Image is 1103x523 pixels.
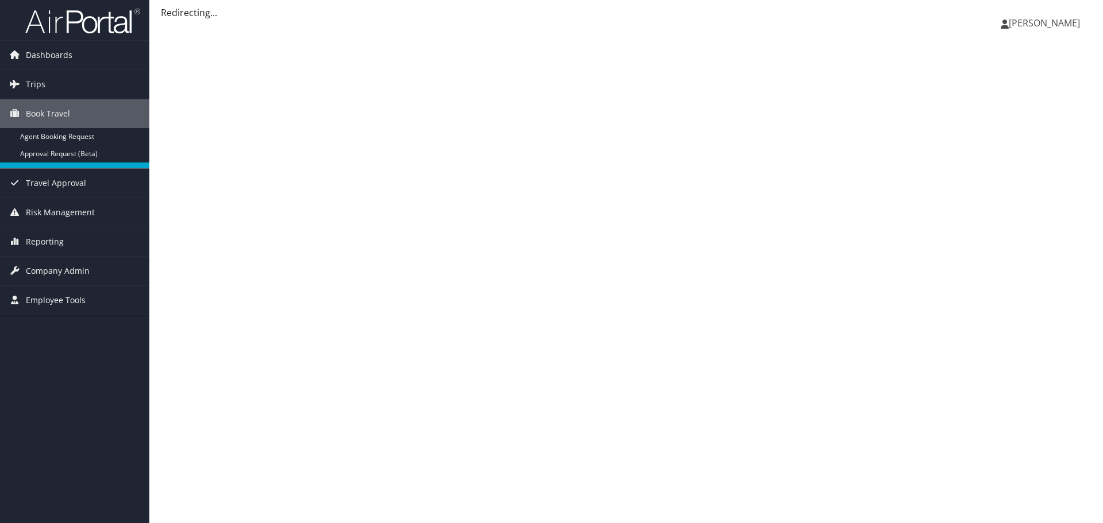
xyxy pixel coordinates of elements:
[26,198,95,227] span: Risk Management
[26,227,64,256] span: Reporting
[26,70,45,99] span: Trips
[25,7,140,34] img: airportal-logo.png
[26,257,90,285] span: Company Admin
[26,286,86,315] span: Employee Tools
[1001,6,1092,40] a: [PERSON_NAME]
[26,41,72,69] span: Dashboards
[1009,17,1080,29] span: [PERSON_NAME]
[26,99,70,128] span: Book Travel
[26,169,86,197] span: Travel Approval
[161,6,1092,20] div: Redirecting...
